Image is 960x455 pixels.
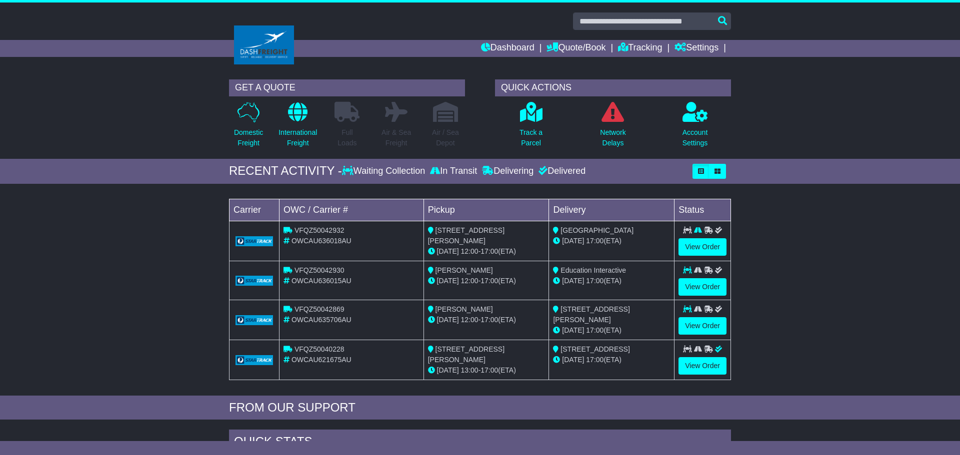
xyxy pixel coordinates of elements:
[553,276,670,286] div: (ETA)
[229,401,731,415] div: FROM OUR SUPPORT
[682,127,708,148] p: Account Settings
[235,276,273,286] img: GetCarrierServiceLogo
[229,199,279,221] td: Carrier
[586,356,603,364] span: 17:00
[428,315,545,325] div: - (ETA)
[495,79,731,96] div: QUICK ACTIONS
[461,316,478,324] span: 12:00
[294,345,344,353] span: VFQZ50040228
[234,127,263,148] p: Domestic Freight
[229,79,465,96] div: GET A QUOTE
[435,266,493,274] span: [PERSON_NAME]
[553,325,670,336] div: (ETA)
[678,238,726,256] a: View Order
[480,247,498,255] span: 17:00
[461,247,478,255] span: 12:00
[461,366,478,374] span: 13:00
[480,366,498,374] span: 17:00
[291,237,351,245] span: OWCAU636018AU
[481,40,534,57] a: Dashboard
[560,226,633,234] span: [GEOGRAPHIC_DATA]
[549,199,674,221] td: Delivery
[553,236,670,246] div: (ETA)
[428,246,545,257] div: - (ETA)
[553,305,629,324] span: [STREET_ADDRESS][PERSON_NAME]
[562,326,584,334] span: [DATE]
[278,101,317,154] a: InternationalFreight
[586,277,603,285] span: 17:00
[553,355,670,365] div: (ETA)
[674,40,718,57] a: Settings
[560,345,629,353] span: [STREET_ADDRESS]
[235,315,273,325] img: GetCarrierServiceLogo
[437,247,459,255] span: [DATE]
[519,101,543,154] a: Track aParcel
[678,357,726,375] a: View Order
[381,127,411,148] p: Air & Sea Freight
[461,277,478,285] span: 12:00
[432,127,459,148] p: Air / Sea Depot
[291,316,351,324] span: OWCAU635706AU
[428,345,504,364] span: [STREET_ADDRESS][PERSON_NAME]
[678,278,726,296] a: View Order
[519,127,542,148] p: Track a Parcel
[294,305,344,313] span: VFQZ50042869
[674,199,731,221] td: Status
[560,266,626,274] span: Education Interactive
[562,356,584,364] span: [DATE]
[437,316,459,324] span: [DATE]
[600,127,625,148] p: Network Delays
[428,276,545,286] div: - (ETA)
[291,356,351,364] span: OWCAU621675AU
[682,101,708,154] a: AccountSettings
[294,266,344,274] span: VFQZ50042930
[428,226,504,245] span: [STREET_ADDRESS][PERSON_NAME]
[562,277,584,285] span: [DATE]
[480,277,498,285] span: 17:00
[342,166,427,177] div: Waiting Collection
[423,199,549,221] td: Pickup
[546,40,605,57] a: Quote/Book
[536,166,585,177] div: Delivered
[294,226,344,234] span: VFQZ50042932
[479,166,536,177] div: Delivering
[233,101,263,154] a: DomesticFreight
[678,317,726,335] a: View Order
[279,199,424,221] td: OWC / Carrier #
[599,101,626,154] a: NetworkDelays
[334,127,359,148] p: Full Loads
[229,164,342,178] div: RECENT ACTIVITY -
[586,326,603,334] span: 17:00
[427,166,479,177] div: In Transit
[586,237,603,245] span: 17:00
[562,237,584,245] span: [DATE]
[278,127,317,148] p: International Freight
[235,355,273,365] img: GetCarrierServiceLogo
[618,40,662,57] a: Tracking
[435,305,493,313] span: [PERSON_NAME]
[480,316,498,324] span: 17:00
[235,236,273,246] img: GetCarrierServiceLogo
[437,277,459,285] span: [DATE]
[437,366,459,374] span: [DATE]
[291,277,351,285] span: OWCAU636015AU
[428,365,545,376] div: - (ETA)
